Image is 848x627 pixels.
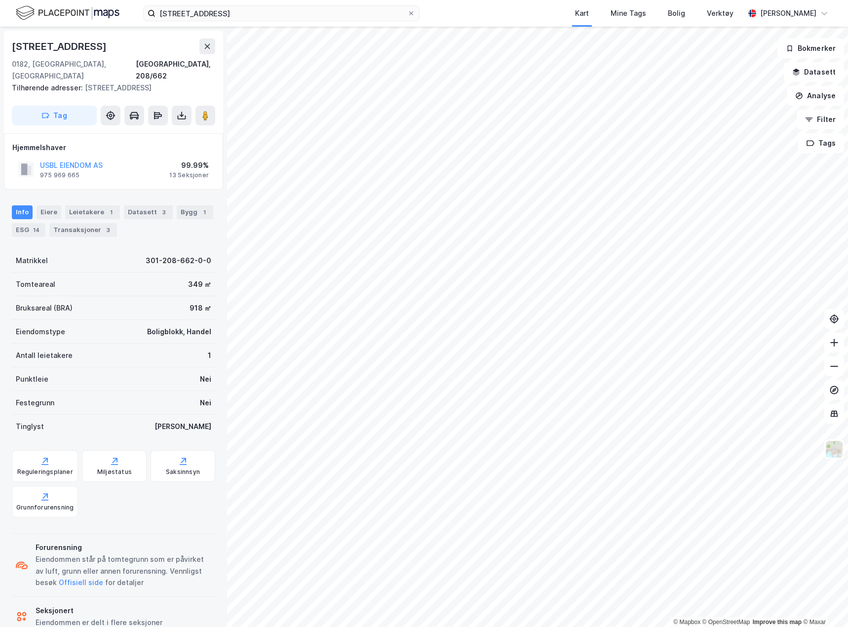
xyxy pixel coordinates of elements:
div: Verktøy [707,7,733,19]
iframe: Chat Widget [799,580,848,627]
img: Z [825,440,844,459]
div: Seksjonert [36,605,162,617]
img: logo.f888ab2527a4732fd821a326f86c7f29.svg [16,4,119,22]
div: [PERSON_NAME] [760,7,816,19]
div: Tinglyst [16,421,44,432]
div: 1 [208,350,211,361]
button: Datasett [784,62,844,82]
div: 975 969 665 [40,171,79,179]
div: Kart [575,7,589,19]
div: Nei [200,397,211,409]
div: [STREET_ADDRESS] [12,39,109,54]
div: Eiendommen står på tomtegrunn som er påvirket av luft, grunn eller annen forurensning. Vennligst ... [36,553,211,589]
div: Bolig [668,7,685,19]
div: ESG [12,223,45,237]
button: Tags [798,133,844,153]
a: Mapbox [673,619,700,626]
div: Punktleie [16,373,48,385]
div: 918 ㎡ [190,302,211,314]
div: Hjemmelshaver [12,142,215,154]
div: Leietakere [65,205,120,219]
div: Transaksjoner [49,223,117,237]
div: [PERSON_NAME] [154,421,211,432]
div: Eiendomstype [16,326,65,338]
div: 1 [106,207,116,217]
div: 3 [103,225,113,235]
div: Nei [200,373,211,385]
div: [GEOGRAPHIC_DATA], 208/662 [136,58,215,82]
div: 0182, [GEOGRAPHIC_DATA], [GEOGRAPHIC_DATA] [12,58,136,82]
a: OpenStreetMap [702,619,750,626]
div: Grunnforurensning [16,504,74,511]
div: 349 ㎡ [188,278,211,290]
input: Søk på adresse, matrikkel, gårdeiere, leietakere eller personer [155,6,407,21]
div: Info [12,205,33,219]
div: Antall leietakere [16,350,73,361]
div: 301-208-662-0-0 [146,255,211,267]
a: Improve this map [753,619,802,626]
div: Mine Tags [611,7,646,19]
div: Bygg [177,205,213,219]
div: Festegrunn [16,397,54,409]
div: Boligblokk, Handel [147,326,211,338]
button: Bokmerker [777,39,844,58]
div: Datasett [124,205,173,219]
button: Analyse [787,86,844,106]
div: Miljøstatus [97,468,132,476]
div: Eiere [37,205,61,219]
div: 14 [31,225,41,235]
div: Forurensning [36,542,211,553]
div: Reguleringsplaner [17,468,73,476]
div: 1 [199,207,209,217]
div: 99.99% [169,159,209,171]
div: Saksinnsyn [166,468,200,476]
button: Filter [797,110,844,129]
div: Matrikkel [16,255,48,267]
button: Tag [12,106,97,125]
div: Bruksareal (BRA) [16,302,73,314]
div: [STREET_ADDRESS] [12,82,207,94]
span: Tilhørende adresser: [12,83,85,92]
div: 3 [159,207,169,217]
div: 13 Seksjoner [169,171,209,179]
div: Tomteareal [16,278,55,290]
